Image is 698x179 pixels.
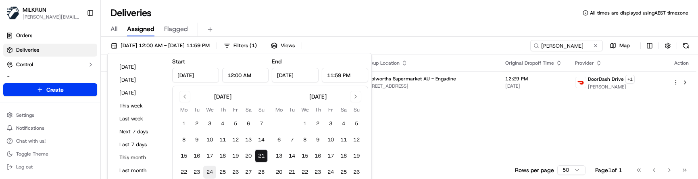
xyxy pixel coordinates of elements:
[242,166,255,179] button: 27
[229,117,242,130] button: 5
[23,6,46,14] button: MILKRUN
[216,117,229,130] button: 4
[285,166,298,179] button: 21
[116,165,164,176] button: Last month
[3,135,97,147] button: Chat with us!
[364,60,400,66] span: Pickup Location
[6,6,19,19] img: MILKRUN
[337,150,350,162] button: 18
[110,24,117,34] span: All
[116,152,164,163] button: This month
[229,150,242,162] button: 19
[350,133,363,146] button: 12
[229,166,242,179] button: 26
[619,42,630,49] span: Map
[164,24,188,34] span: Flagged
[255,150,268,162] button: 21
[350,166,363,179] button: 26
[216,150,229,162] button: 18
[250,42,257,49] span: ( 1 )
[190,150,203,162] button: 16
[116,61,164,73] button: [DATE]
[324,166,337,179] button: 24
[16,151,48,157] span: Toggle Theme
[673,60,690,66] div: Action
[285,133,298,146] button: 7
[16,76,44,83] span: Orchestrate
[311,150,324,162] button: 16
[298,150,311,162] button: 15
[216,166,229,179] button: 25
[116,74,164,86] button: [DATE]
[190,105,203,114] th: Tuesday
[177,166,190,179] button: 22
[177,105,190,114] th: Monday
[116,113,164,124] button: Last week
[16,125,44,131] span: Notifications
[273,150,285,162] button: 13
[116,100,164,112] button: This week
[23,14,80,20] button: [PERSON_NAME][EMAIL_ADDRESS][DOMAIN_NAME]
[242,133,255,146] button: 13
[273,105,285,114] th: Monday
[127,24,154,34] span: Assigned
[575,77,586,88] img: doordash_logo_v2.png
[273,166,285,179] button: 20
[172,58,185,65] label: Start
[680,40,692,51] button: Refresh
[220,40,260,51] button: Filters(1)
[298,166,311,179] button: 22
[281,42,295,49] span: Views
[298,133,311,146] button: 8
[190,166,203,179] button: 23
[255,133,268,146] button: 14
[16,112,34,118] span: Settings
[590,10,688,16] span: All times are displayed using AEST timezone
[3,29,97,42] a: Orders
[311,117,324,130] button: 2
[16,46,39,54] span: Deliveries
[203,133,216,146] button: 10
[216,133,229,146] button: 11
[588,84,635,90] span: [PERSON_NAME]
[121,42,210,49] span: [DATE] 12:00 AM - [DATE] 11:59 PM
[3,148,97,160] button: Toggle Theme
[625,75,635,84] button: +1
[309,93,327,101] div: [DATE]
[3,44,97,57] a: Deliveries
[350,91,361,102] button: Go to next month
[16,32,32,39] span: Orders
[3,161,97,173] button: Log out
[311,166,324,179] button: 23
[242,105,255,114] th: Saturday
[588,76,624,82] span: DoorDash Drive
[242,150,255,162] button: 20
[177,117,190,130] button: 1
[16,138,46,144] span: Chat with us!
[3,73,97,86] button: Orchestrate
[190,133,203,146] button: 9
[350,150,363,162] button: 19
[233,42,257,49] span: Filters
[575,60,594,66] span: Provider
[322,68,369,82] input: Time
[364,83,493,89] span: [STREET_ADDRESS]
[177,150,190,162] button: 15
[255,166,268,179] button: 28
[337,117,350,130] button: 4
[364,76,456,82] span: Woolworths Supermarket AU - Engadine
[116,87,164,99] button: [DATE]
[203,166,216,179] button: 24
[203,150,216,162] button: 17
[255,117,268,130] button: 7
[3,122,97,134] button: Notifications
[214,93,231,101] div: [DATE]
[216,105,229,114] th: Thursday
[505,76,562,82] span: 12:29 PM
[116,126,164,137] button: Next 7 days
[515,166,554,174] p: Rows per page
[298,105,311,114] th: Wednesday
[530,40,603,51] input: Type to search
[273,133,285,146] button: 6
